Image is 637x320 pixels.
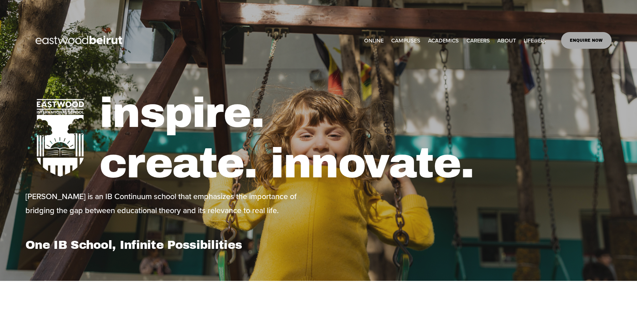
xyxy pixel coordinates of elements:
a: ONLINE [364,35,384,46]
a: CAREERS [466,35,490,46]
img: EastwoodIS Global Site [25,23,134,57]
a: folder dropdown [391,35,420,46]
a: folder dropdown [428,35,459,46]
a: folder dropdown [497,35,516,46]
a: ENQUIRE NOW [561,32,612,49]
p: [PERSON_NAME] is an IB Continuum school that emphasizes the importance of bridging the gap betwee... [25,189,317,217]
span: ACADEMICS [428,36,459,46]
h1: One IB School, Infinite Possibilities [25,238,317,252]
h1: inspire. create. innovate. [99,88,612,189]
span: ABOUT [497,36,516,46]
span: LIFE@EIS [524,36,546,46]
span: CAMPUSES [391,36,420,46]
a: folder dropdown [524,35,546,46]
